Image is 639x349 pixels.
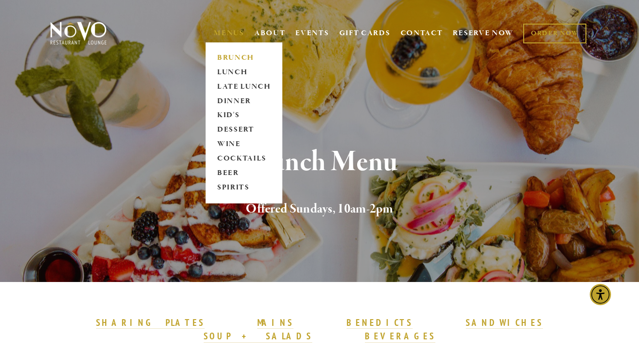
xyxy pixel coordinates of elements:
[214,137,274,152] a: WINE
[347,317,413,328] strong: BENEDICTS
[96,317,204,328] strong: SHARING PLATES
[339,24,390,42] a: GIFT CARDS
[214,181,274,195] a: SPIRITS
[214,51,274,65] a: BRUNCH
[214,28,244,38] a: MENUS
[204,330,312,342] strong: SOUP + SALADS
[214,108,274,123] a: KID'S
[365,330,435,342] strong: BEVERAGES
[590,284,611,305] div: Accessibility Menu
[401,24,443,42] a: CONTACT
[254,28,286,38] a: ABOUT
[204,330,312,343] a: SOUP + SALADS
[48,21,109,45] img: Novo Restaurant &amp; Lounge
[214,123,274,137] a: DESSERT
[214,152,274,166] a: COCKTAILS
[257,317,293,329] a: MAINS
[365,330,435,343] a: BEVERAGES
[523,24,586,43] a: ORDER NOW
[466,317,543,329] a: SANDWICHES
[347,317,413,329] a: BENEDICTS
[453,24,514,42] a: RESERVE NOW
[295,28,329,38] a: EVENTS
[214,65,274,80] a: LUNCH
[214,80,274,94] a: LATE LUNCH
[96,317,204,329] a: SHARING PLATES
[214,166,274,181] a: BEER
[466,317,543,328] strong: SANDWICHES
[214,94,274,108] a: DINNER
[65,199,574,219] h2: Offered Sundays, 10am-2pm
[257,317,293,328] strong: MAINS
[65,147,574,178] h1: Brunch Menu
